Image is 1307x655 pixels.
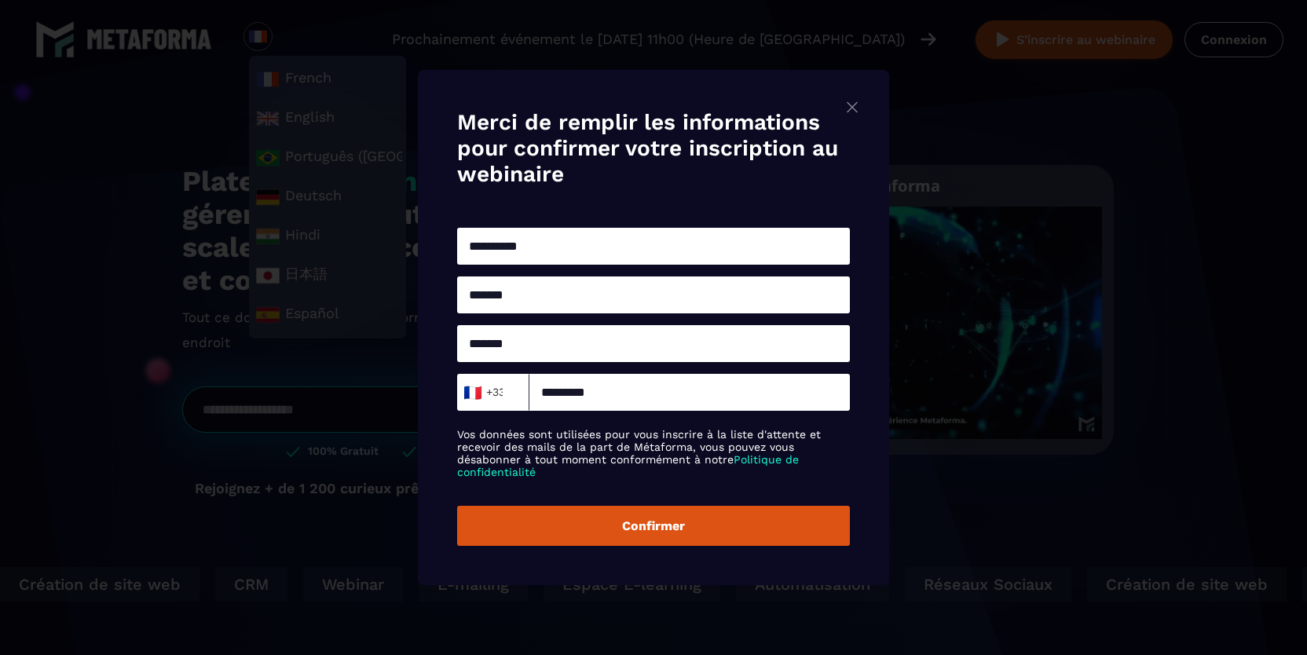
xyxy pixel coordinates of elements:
div: Search for option [457,374,529,411]
span: 🇫🇷 [463,382,482,404]
input: Search for option [503,381,515,404]
span: +33 [467,382,500,404]
button: Confirmer [457,506,850,546]
h4: Merci de remplir les informations pour confirmer votre inscription au webinaire [457,109,850,187]
label: Vos données sont utilisées pour vous inscrire à la liste d'attente et recevoir des mails de la pa... [457,428,850,478]
img: close [843,97,862,117]
a: Politique de confidentialité [457,453,799,478]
